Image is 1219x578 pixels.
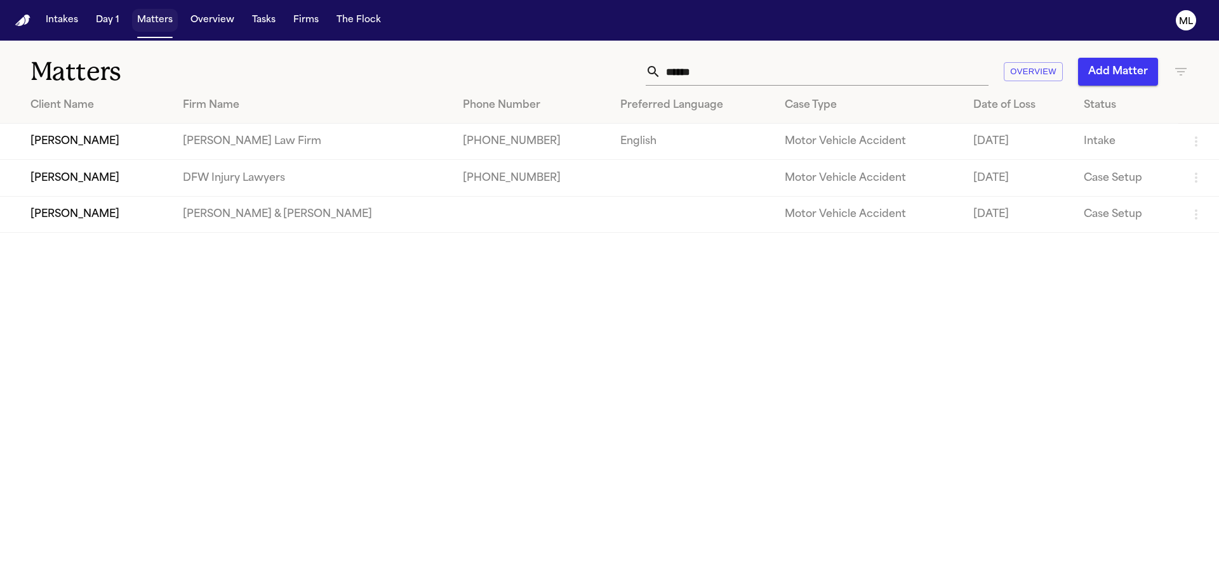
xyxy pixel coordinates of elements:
button: Tasks [247,9,281,32]
td: Intake [1074,124,1178,160]
button: Overview [1004,62,1063,82]
td: [DATE] [963,160,1073,196]
button: Firms [288,9,324,32]
td: Case Setup [1074,196,1178,232]
div: Date of Loss [973,98,1063,113]
td: English [610,124,775,160]
div: Preferred Language [620,98,764,113]
td: [PHONE_NUMBER] [453,160,610,196]
div: Firm Name [183,98,442,113]
td: [PHONE_NUMBER] [453,124,610,160]
td: Case Setup [1074,160,1178,196]
button: Overview [185,9,239,32]
button: Add Matter [1078,58,1158,86]
text: ML [1179,17,1193,26]
td: Motor Vehicle Accident [775,196,964,232]
td: Motor Vehicle Accident [775,160,964,196]
div: Status [1084,98,1168,113]
button: Intakes [41,9,83,32]
a: Home [15,15,30,27]
button: The Flock [331,9,386,32]
div: Client Name [30,98,163,113]
td: [DATE] [963,124,1073,160]
td: [PERSON_NAME] & [PERSON_NAME] [173,196,452,232]
button: Matters [132,9,178,32]
td: [DATE] [963,196,1073,232]
td: [PERSON_NAME] Law Firm [173,124,452,160]
button: Day 1 [91,9,124,32]
h1: Matters [30,56,368,88]
td: DFW Injury Lawyers [173,160,452,196]
div: Phone Number [463,98,600,113]
td: Motor Vehicle Accident [775,124,964,160]
div: Case Type [785,98,954,113]
img: Finch Logo [15,15,30,27]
